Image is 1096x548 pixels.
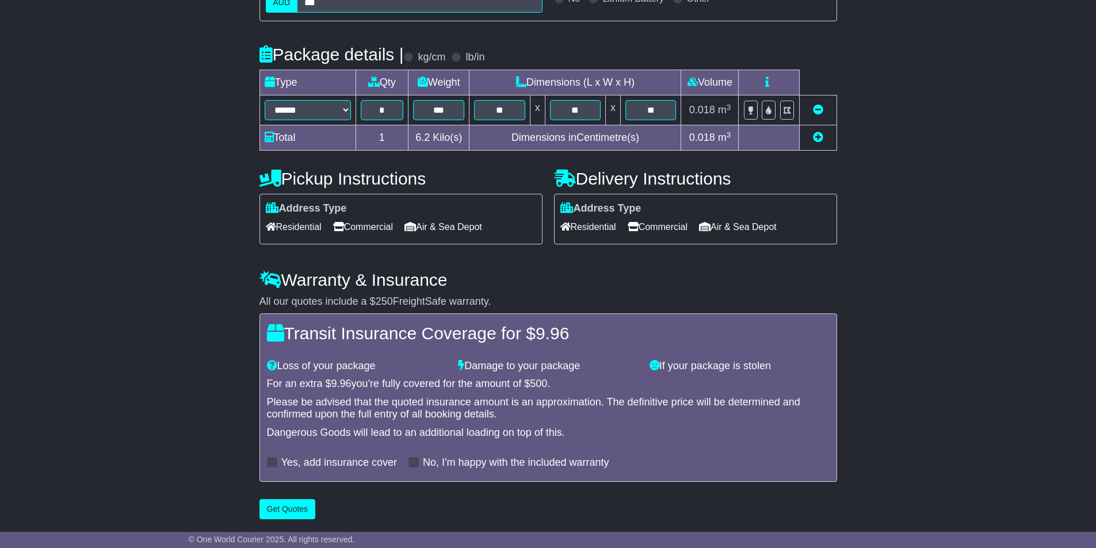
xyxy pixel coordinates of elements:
[689,132,715,143] span: 0.018
[530,378,547,389] span: 500
[718,104,731,116] span: m
[356,125,408,151] td: 1
[560,218,616,236] span: Residential
[267,378,830,390] div: For an extra $ you're fully covered for the amount of $ .
[266,218,322,236] span: Residential
[644,360,835,373] div: If your package is stolen
[408,125,469,151] td: Kilo(s)
[813,104,823,116] a: Remove this item
[259,169,543,188] h4: Pickup Instructions
[404,218,482,236] span: Air & Sea Depot
[469,70,681,95] td: Dimensions (L x W x H)
[259,270,837,289] h4: Warranty & Insurance
[727,131,731,139] sup: 3
[689,104,715,116] span: 0.018
[560,202,641,215] label: Address Type
[333,218,393,236] span: Commercial
[376,296,393,307] span: 250
[267,396,830,421] div: Please be advised that the quoted insurance amount is an approximation. The definitive price will...
[699,218,777,236] span: Air & Sea Depot
[469,125,681,151] td: Dimensions in Centimetre(s)
[259,125,356,151] td: Total
[452,360,644,373] div: Damage to your package
[261,360,453,373] div: Loss of your package
[267,324,830,343] h4: Transit Insurance Coverage for $
[418,51,445,64] label: kg/cm
[266,202,347,215] label: Address Type
[727,103,731,112] sup: 3
[606,95,621,125] td: x
[530,95,545,125] td: x
[267,427,830,439] div: Dangerous Goods will lead to an additional loading on top of this.
[331,378,352,389] span: 9.96
[813,132,823,143] a: Add new item
[259,45,404,64] h4: Package details |
[465,51,484,64] label: lb/in
[259,296,837,308] div: All our quotes include a $ FreightSafe warranty.
[718,132,731,143] span: m
[415,132,430,143] span: 6.2
[281,457,397,469] label: Yes, add insurance cover
[259,70,356,95] td: Type
[681,70,739,95] td: Volume
[628,218,688,236] span: Commercial
[356,70,408,95] td: Qty
[259,499,316,519] button: Get Quotes
[423,457,609,469] label: No, I'm happy with the included warranty
[536,324,569,343] span: 9.96
[189,535,355,544] span: © One World Courier 2025. All rights reserved.
[554,169,837,188] h4: Delivery Instructions
[408,70,469,95] td: Weight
